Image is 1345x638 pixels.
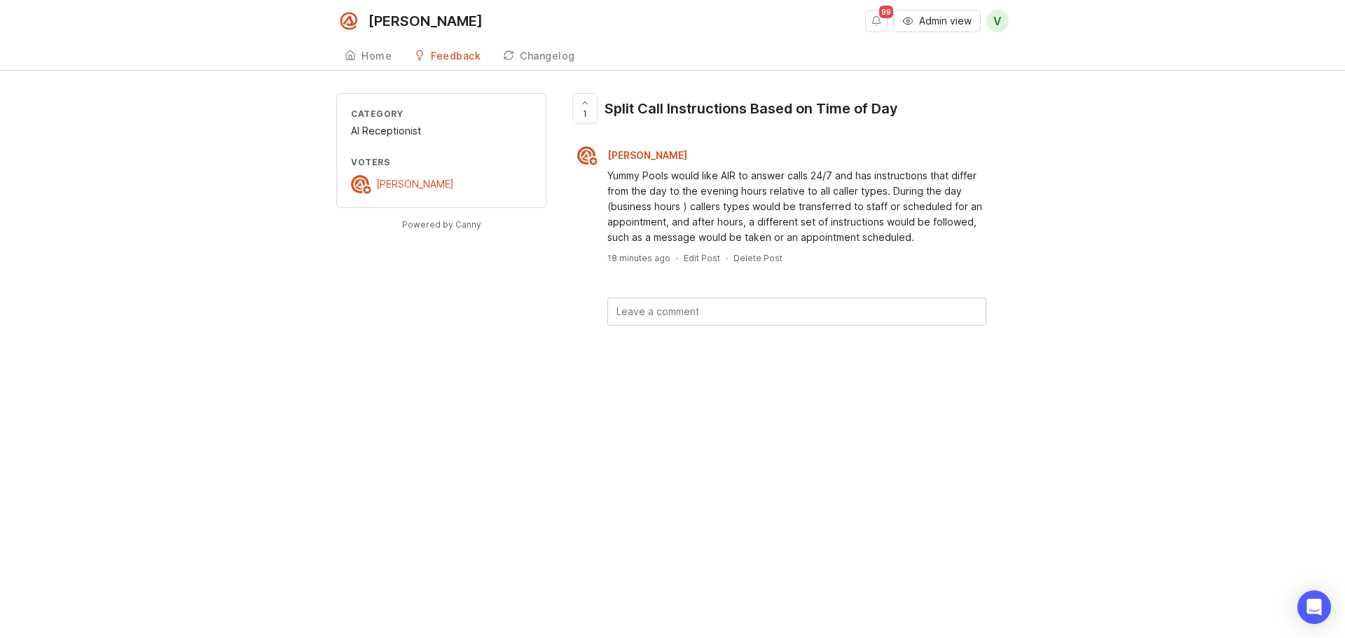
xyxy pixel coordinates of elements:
button: Admin view [893,10,981,32]
span: Admin view [919,14,972,28]
a: Home [336,42,400,71]
button: 1 [572,93,598,124]
a: Powered by Canny [400,216,483,233]
a: Changelog [495,42,584,71]
img: member badge [588,156,599,167]
span: V [993,13,1002,29]
img: Nicole Clarida [577,146,595,165]
span: 1 [583,108,587,120]
div: · [676,252,678,264]
a: Nicole Clarida[PERSON_NAME] [569,146,698,165]
div: Feedback [431,51,481,61]
a: 18 minutes ago [607,252,670,264]
div: Yummy Pools would like AIR to answer calls 24/7 and has instructions that differ from the day to ... [607,168,986,245]
span: 99 [879,6,893,18]
div: Delete Post [733,252,782,264]
a: Feedback [406,42,489,71]
div: Voters [351,156,532,168]
img: member badge [362,185,373,195]
div: Split Call Instructions Based on Time of Day [605,99,898,118]
button: Notifications [865,10,888,32]
div: Home [361,51,392,61]
button: V [986,10,1009,32]
img: Smith.ai logo [336,8,361,34]
a: Nicole Clarida[PERSON_NAME] [351,175,454,193]
div: Category [351,108,532,120]
div: Changelog [520,51,575,61]
div: [PERSON_NAME] [368,14,483,28]
div: AI Receptionist [351,123,532,139]
div: Open Intercom Messenger [1297,590,1331,624]
span: [PERSON_NAME] [376,178,454,190]
div: Edit Post [684,252,720,264]
img: Nicole Clarida [351,175,369,193]
span: [PERSON_NAME] [607,149,687,161]
div: · [726,252,728,264]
